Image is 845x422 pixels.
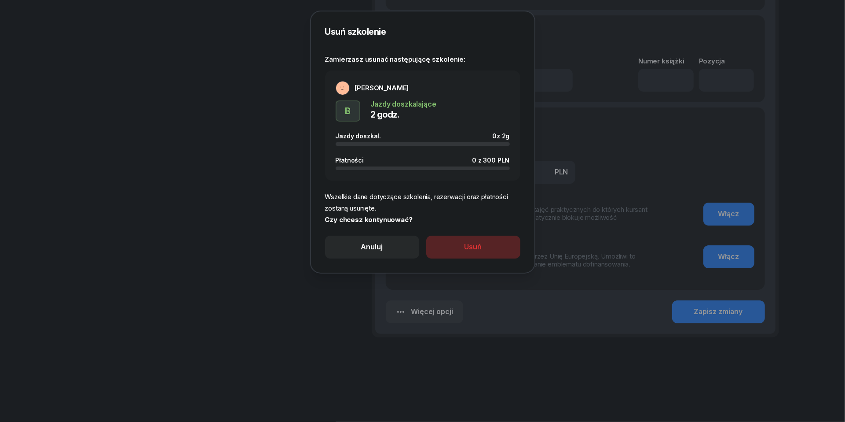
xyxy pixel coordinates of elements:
[355,85,409,91] div: [PERSON_NAME]
[325,43,520,65] div: Zamierzasz usunać następującę szkolenie:
[371,107,436,122] div: 2 godz.
[325,214,520,226] div: Czy chcesz kontynuować?
[371,100,436,107] div: Jazdy doszkalające
[492,132,509,140] div: 0 z 2g
[336,132,381,140] span: Jazdy doszkal.
[465,241,482,253] div: Usuń
[325,26,520,38] h2: Usuń szkolenie
[336,100,360,122] button: B
[472,156,509,164] div: 0 z 300 PLN
[325,191,520,214] div: Wszelkie dane dotyczące szkolenia, rezerwacji oraz płatności zostaną usunięte.
[361,241,383,253] div: Anuluj
[336,156,369,164] div: Płatności
[325,236,419,259] button: Anuluj
[426,236,520,259] button: Usuń
[341,103,354,119] div: B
